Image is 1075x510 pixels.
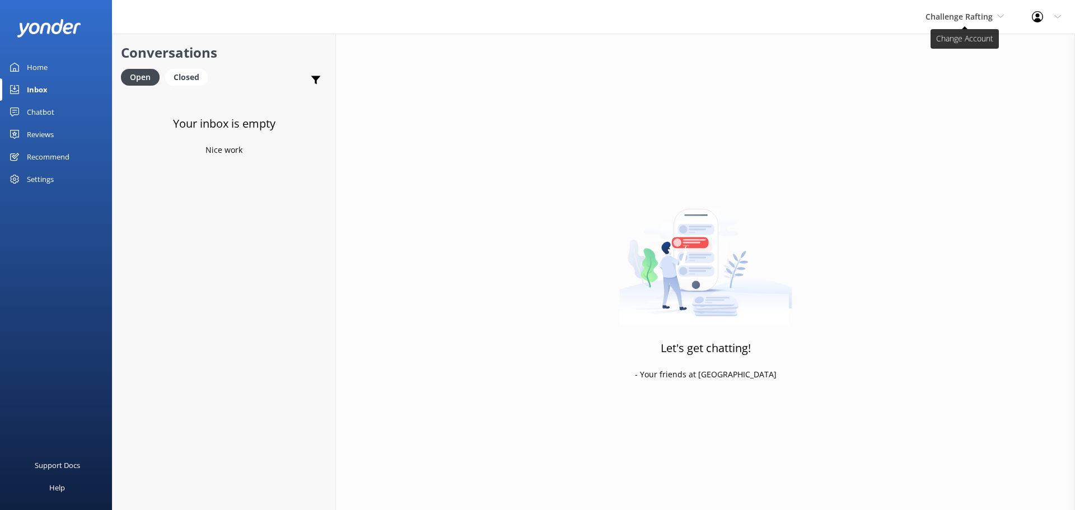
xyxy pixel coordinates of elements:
div: Open [121,69,160,86]
p: Nice work [205,144,242,156]
div: Settings [27,168,54,190]
h3: Let's get chatting! [661,339,751,357]
a: Open [121,71,165,83]
a: Closed [165,71,213,83]
h2: Conversations [121,42,327,63]
span: Challenge Rafting [926,11,993,22]
img: yonder-white-logo.png [17,19,81,38]
div: Help [49,476,65,499]
div: Closed [165,69,208,86]
div: Home [27,56,48,78]
p: - Your friends at [GEOGRAPHIC_DATA] [635,368,777,381]
h3: Your inbox is empty [173,115,275,133]
div: Inbox [27,78,48,101]
div: Reviews [27,123,54,146]
div: Support Docs [35,454,80,476]
img: artwork of a man stealing a conversation from at giant smartphone [619,185,792,325]
div: Recommend [27,146,69,168]
div: Chatbot [27,101,54,123]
